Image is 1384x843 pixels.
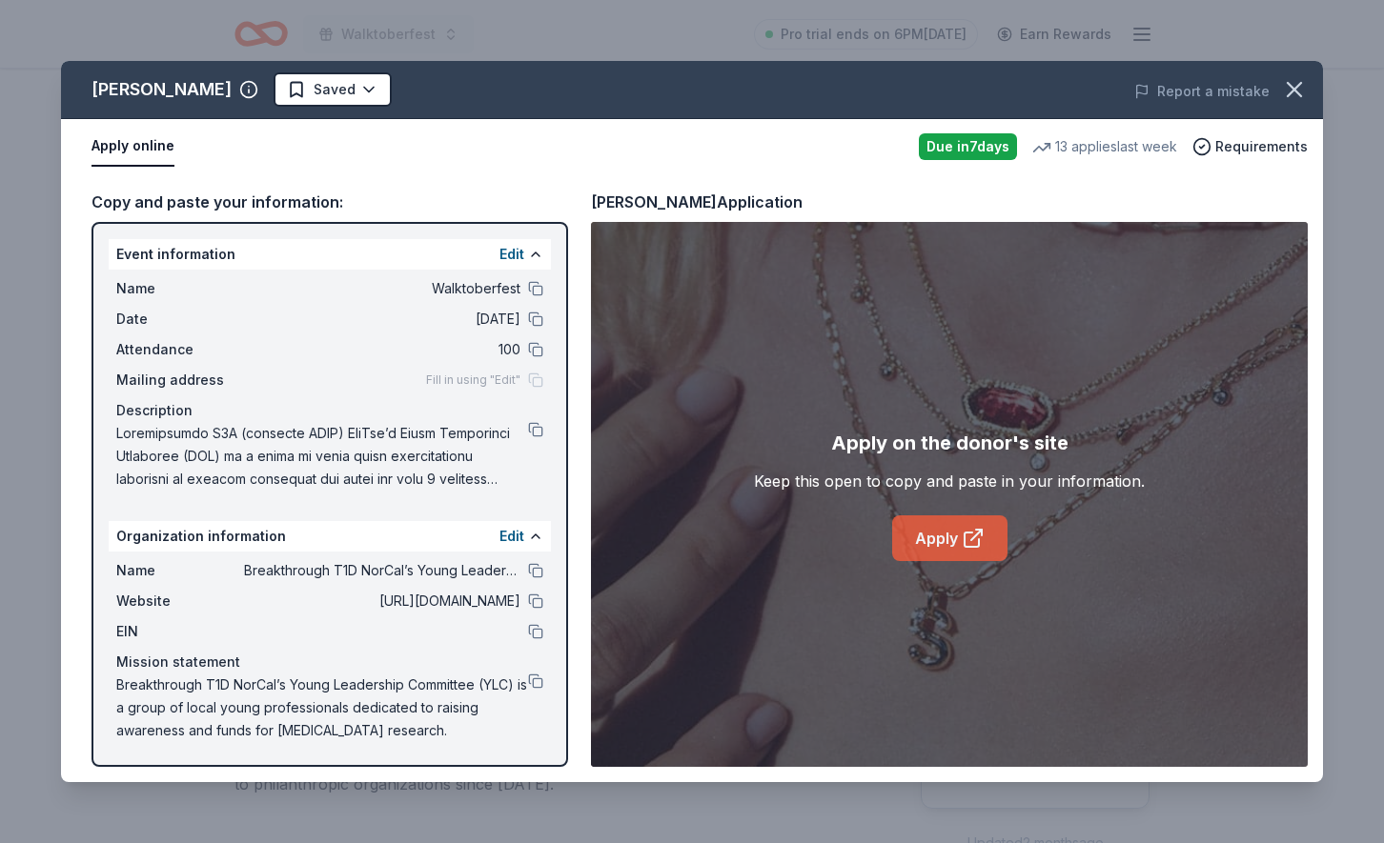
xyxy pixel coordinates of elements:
div: Due in 7 days [919,133,1017,160]
button: Edit [499,243,524,266]
span: Mailing address [116,369,244,391]
span: Name [116,559,244,582]
span: Date [116,308,244,331]
span: Breakthrough T1D NorCal’s Young Leadership Committee (YLC) [244,559,520,582]
span: Requirements [1215,135,1308,158]
div: Apply on the donor's site [831,428,1069,458]
button: Requirements [1192,135,1308,158]
div: Event information [109,239,551,270]
div: Copy and paste your information: [92,190,568,214]
button: Saved [274,72,392,107]
div: Mission statement [116,651,543,673]
div: Description [116,399,543,422]
button: Report a mistake [1134,80,1270,103]
div: Keep this open to copy and paste in your information. [754,470,1145,492]
div: [PERSON_NAME] Application [591,190,803,214]
span: [DATE] [244,308,520,331]
span: Breakthrough T1D NorCal’s Young Leadership Committee (YLC) is a group of local young professional... [116,673,528,742]
div: [PERSON_NAME] [92,74,232,105]
button: Edit [499,525,524,548]
div: Organization information [109,521,551,552]
span: Fill in using "Edit" [426,372,520,388]
span: 100 [244,338,520,361]
span: [URL][DOMAIN_NAME] [244,590,520,612]
span: Name [116,277,244,300]
a: Apply [892,515,1007,561]
span: Saved [314,78,356,101]
div: 13 applies last week [1032,135,1177,158]
span: Website [116,590,244,612]
span: Loremipsumdo S3A (consecte ADIP) EliTse’d Eiusm Temporinci Utlaboree (DOL) ma a enima mi venia qu... [116,422,528,491]
span: Walktoberfest [244,277,520,300]
span: Attendance [116,338,244,361]
button: Apply online [92,127,174,167]
span: EIN [116,620,244,643]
